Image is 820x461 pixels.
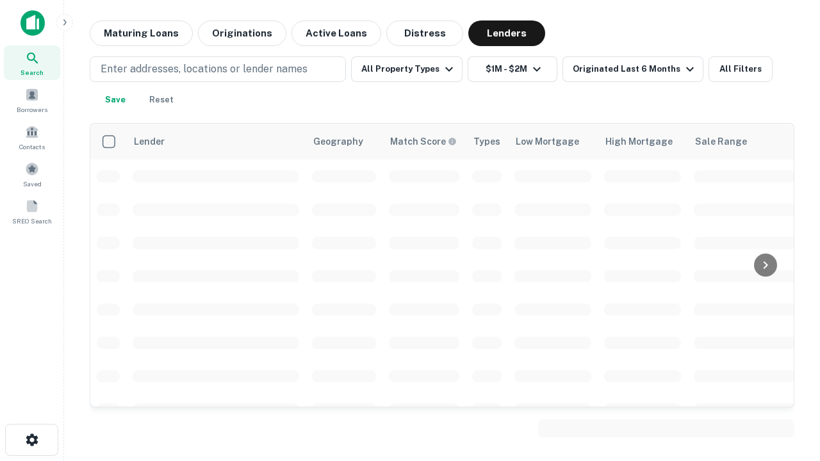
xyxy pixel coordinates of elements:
button: Reset [141,87,182,113]
div: High Mortgage [605,134,673,149]
span: SREO Search [12,216,52,226]
th: Types [466,124,508,159]
th: Low Mortgage [508,124,598,159]
button: Distress [386,20,463,46]
span: Saved [23,179,42,189]
th: Capitalize uses an advanced AI algorithm to match your search with the best lender. The match sco... [382,124,466,159]
div: Lender [134,134,165,149]
div: Sale Range [695,134,747,149]
a: Contacts [4,120,60,154]
th: Lender [126,124,306,159]
button: Enter addresses, locations or lender names [90,56,346,82]
div: Low Mortgage [516,134,579,149]
span: Search [20,67,44,77]
div: Geography [313,134,363,149]
button: Originated Last 6 Months [562,56,703,82]
button: Maturing Loans [90,20,193,46]
a: Search [4,45,60,80]
a: SREO Search [4,194,60,229]
button: All Property Types [351,56,463,82]
button: Lenders [468,20,545,46]
button: $1M - $2M [468,56,557,82]
div: Types [473,134,500,149]
button: All Filters [709,56,773,82]
img: capitalize-icon.png [20,10,45,36]
span: Borrowers [17,104,47,115]
p: Enter addresses, locations or lender names [101,61,307,77]
a: Saved [4,157,60,191]
span: Contacts [19,142,45,152]
button: Active Loans [291,20,381,46]
div: Capitalize uses an advanced AI algorithm to match your search with the best lender. The match sco... [390,134,457,149]
th: Sale Range [687,124,803,159]
iframe: Chat Widget [756,318,820,379]
button: Originations [198,20,286,46]
button: Save your search to get updates of matches that match your search criteria. [95,87,136,113]
th: High Mortgage [598,124,687,159]
a: Borrowers [4,83,60,117]
th: Geography [306,124,382,159]
div: Originated Last 6 Months [573,61,698,77]
h6: Match Score [390,134,454,149]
